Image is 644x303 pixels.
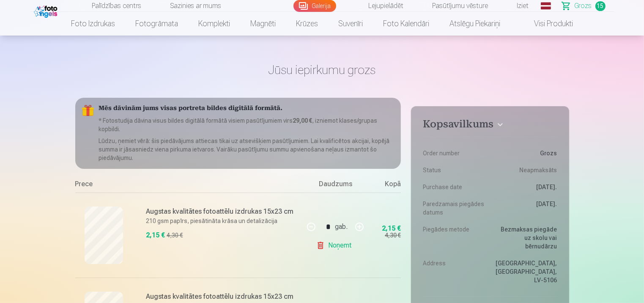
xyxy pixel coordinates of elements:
p: * Fotostudija dāvina visus bildes digitālā formātā visiem pasūtījumiem virs , izniemot klases/gru... [99,116,395,133]
b: 29,00 € [293,117,312,124]
div: 4,30 € [385,231,401,240]
dd: [DATE]. [494,183,557,191]
a: Suvenīri [328,12,373,36]
a: Noņemt [316,237,355,254]
div: Kopā [367,179,401,193]
a: Foto izdrukas [61,12,125,36]
span: Neapmaksāts [520,166,557,174]
a: Komplekti [188,12,240,36]
p: Lūdzu, ņemiet vērā: šis piedāvājums attiecas tikai uz atsevišķiem pasūtījumiem. Lai kvalificētos ... [99,137,395,162]
dt: Order number [423,149,486,157]
div: 2,15 € [382,226,401,231]
a: Magnēti [240,12,286,36]
dd: Grozs [494,149,557,157]
div: gab. [335,217,348,237]
dt: Paredzamais piegādes datums [423,200,486,217]
div: Daudzums [304,179,367,193]
h1: Jūsu iepirkumu grozs [75,62,569,77]
dt: Address [423,259,486,284]
a: Atslēgu piekariņi [439,12,510,36]
h6: Augstas kvalitātes fotoattēlu izdrukas 15x23 cm [146,292,299,302]
div: 4,30 € [167,231,183,240]
div: Prece [75,179,304,193]
div: 2,15 € [146,230,165,240]
span: Grozs [575,1,592,11]
p: 210 gsm papīrs, piesātināta krāsa un detalizācija [146,217,299,225]
dd: [DATE]. [494,200,557,217]
span: 15 [595,1,606,11]
dd: Bezmaksas piegāde uz skolu vai bērnudārzu [494,225,557,251]
dd: [GEOGRAPHIC_DATA], [GEOGRAPHIC_DATA], LV-5106 [494,259,557,284]
dt: Purchase date [423,183,486,191]
a: Foto kalendāri [373,12,439,36]
img: /fa1 [34,3,60,18]
dt: Piegādes metode [423,225,486,251]
a: Fotogrāmata [125,12,188,36]
a: Krūzes [286,12,328,36]
h6: Augstas kvalitātes fotoattēlu izdrukas 15x23 cm [146,207,299,217]
button: Kopsavilkums [423,118,557,133]
a: Visi produkti [510,12,583,36]
h5: Mēs dāvinām jums visas portreta bildes digitālā formātā. [99,105,395,113]
dt: Status [423,166,486,174]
